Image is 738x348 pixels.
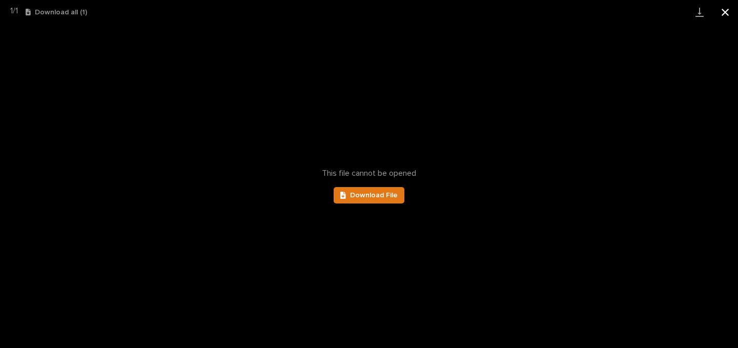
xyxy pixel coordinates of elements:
a: Download File [334,187,404,203]
span: This file cannot be opened [322,169,416,178]
button: Download all (1) [26,9,87,16]
span: Download File [350,192,398,199]
span: 1 [15,7,18,15]
span: 1 [10,7,13,15]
